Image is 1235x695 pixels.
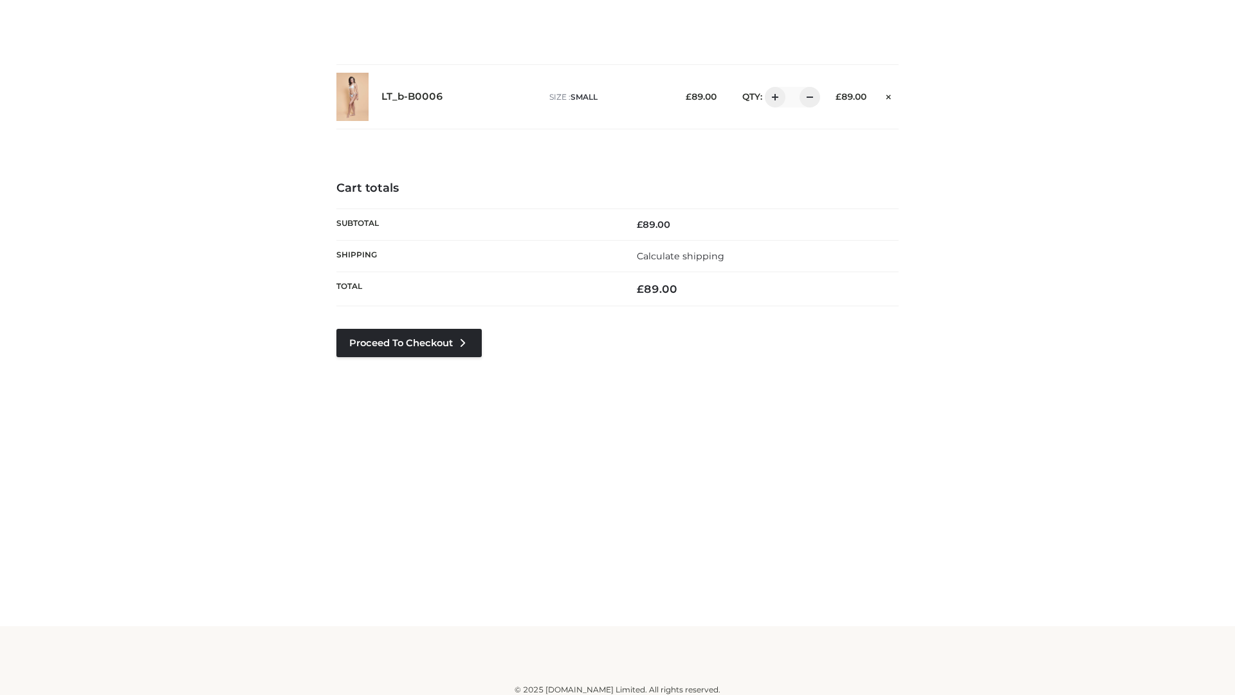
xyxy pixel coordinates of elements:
a: Proceed to Checkout [336,329,482,357]
div: QTY: [729,87,816,107]
bdi: 89.00 [836,91,866,102]
a: Remove this item [879,87,899,104]
a: LT_b-B0006 [381,91,443,103]
span: £ [686,91,691,102]
span: £ [637,219,643,230]
th: Total [336,272,617,306]
span: SMALL [571,92,598,102]
bdi: 89.00 [637,219,670,230]
span: £ [637,283,644,295]
span: £ [836,91,841,102]
bdi: 89.00 [637,283,677,295]
p: size : [549,91,666,103]
th: Subtotal [336,208,617,240]
th: Shipping [336,240,617,272]
a: Calculate shipping [637,250,724,262]
h4: Cart totals [336,181,899,196]
bdi: 89.00 [686,91,717,102]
